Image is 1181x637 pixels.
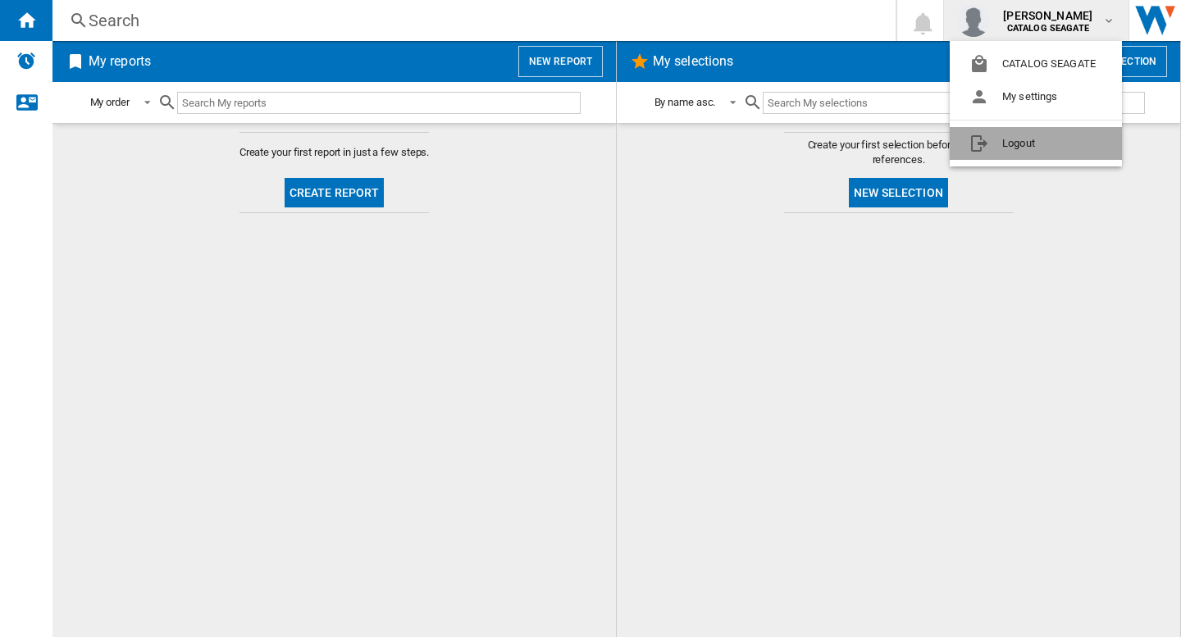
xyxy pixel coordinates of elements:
[950,48,1122,80] button: CATALOG SEAGATE
[950,80,1122,113] button: My settings
[950,127,1122,160] button: Logout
